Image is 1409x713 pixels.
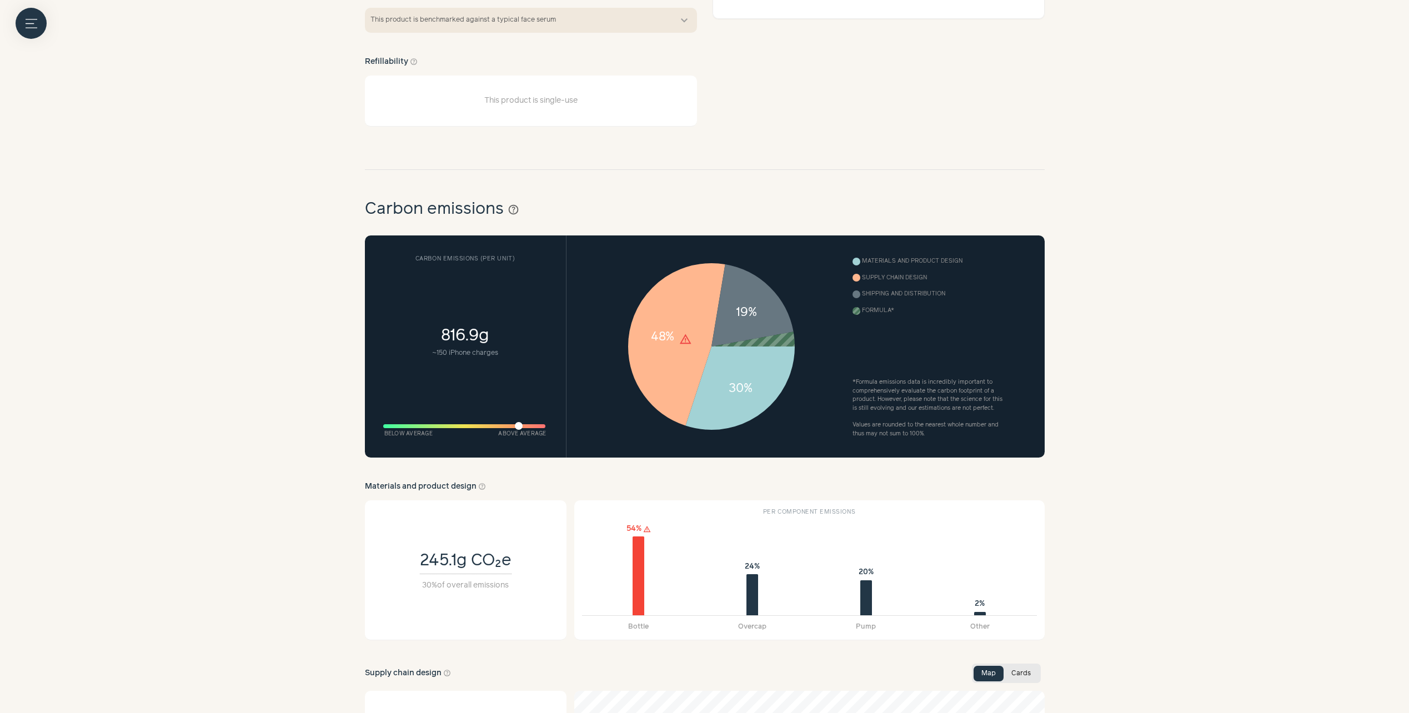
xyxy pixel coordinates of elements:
button: This product is benchmarked against a typical face serum expand_more [365,8,697,33]
div: 24% [745,561,760,573]
div: *Formula emissions data is incredibly important to comprehensively evaluate the carbon footprint ... [853,378,1008,413]
div: 20% [859,566,874,578]
h3: 245.1g CO₂e [420,549,512,574]
div: 2% [975,598,985,610]
h2: Carbon emissions [365,197,519,222]
button: expand_more [678,14,691,27]
button: help_outline [478,481,486,493]
button: help_outline [443,667,451,679]
span: 30% of overall emissions [422,580,509,591]
span: Shipping and distribution [862,288,945,301]
h3: Per component emissions [582,508,1037,517]
button: help_outline [508,201,519,219]
h3: Carbon emissions ( per unit ) [384,255,546,264]
div: Pump [809,615,923,632]
h3: Refillability [365,56,418,68]
span: Supply chain design [862,272,927,284]
div: Other [923,615,1037,632]
button: help_outline [410,56,418,68]
h3: This product is single-use [484,95,578,107]
div: Overcap [695,615,809,632]
div: 54% [626,523,651,535]
span: This product is benchmarked against a typical face serum [370,15,670,25]
span: Formula * [862,305,894,318]
h4: 816.9g [384,264,546,418]
h3: Supply chain design [365,667,452,679]
button: Map [974,666,1004,681]
div: Bottle [582,615,696,632]
span: Materials and product design [862,255,962,268]
span: Above Average [498,430,546,438]
span: warning [643,525,651,533]
p: Values are rounded to the nearest whole number and thus may not sum to 100%. [853,421,1008,439]
span: Below Average [384,430,433,438]
button: Cards [1004,666,1039,681]
text: warning [679,332,692,347]
small: ~ 150 iPhone charges [384,348,546,358]
h3: Materials and product design [365,481,487,493]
